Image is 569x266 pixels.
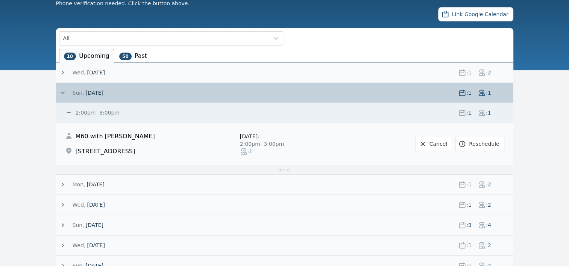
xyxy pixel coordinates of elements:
span: : 1 [486,89,492,97]
span: Wed, [73,69,86,76]
span: [DATE] [87,69,105,76]
button: Wed,[DATE]:1:2 [59,242,513,249]
span: : 1 [247,148,253,155]
span: : 1 [466,242,472,249]
span: : 4 [486,221,492,229]
span: 50 [119,53,132,60]
span: : 1 [466,109,472,116]
button: Wed,[DATE]:1:2 [59,69,513,76]
span: [DATE] [87,242,105,249]
span: [DATE] [86,181,104,188]
span: Sun, [73,221,84,229]
span: : 2 [486,201,492,209]
span: [DATE] [86,221,103,229]
a: Cancel [416,137,452,151]
span: 10 [64,53,76,60]
li: Upcoming [59,49,114,63]
span: : 1 [466,69,472,76]
button: Link Google Calendar [438,7,513,21]
span: Sun, [73,89,84,97]
span: : 1 [466,201,472,209]
button: Mon,[DATE]:1:2 [59,181,513,188]
button: 2:00pm -3:00pm :1:1 [65,109,513,116]
span: : 2 [486,242,492,249]
li: Past [114,49,152,63]
button: Sun,[DATE]:3:4 [59,221,513,229]
span: : 2 [486,181,492,188]
span: : 1 [466,181,472,188]
span: Mon, [73,181,85,188]
span: [STREET_ADDRESS] [76,147,135,156]
span: : 2 [486,69,492,76]
span: [DATE] [86,89,103,97]
span: : 3 [466,221,472,229]
span: : 1 [486,109,492,116]
div: 2:00pm - 3:00pm [240,140,331,148]
span: Wed, [73,201,86,209]
span: : 1 [466,89,472,97]
span: [DATE] [87,201,105,209]
span: Wed, [73,242,86,249]
button: Sun,[DATE]:1:1 [59,89,513,97]
a: Reschedule [455,137,504,151]
div: break [56,165,513,174]
div: All [63,35,70,42]
div: [DATE] : [240,133,331,140]
small: 2:00pm - 3:00pm [74,110,120,116]
span: M60 with [PERSON_NAME] [76,132,155,141]
button: Wed,[DATE]:1:2 [59,201,513,209]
